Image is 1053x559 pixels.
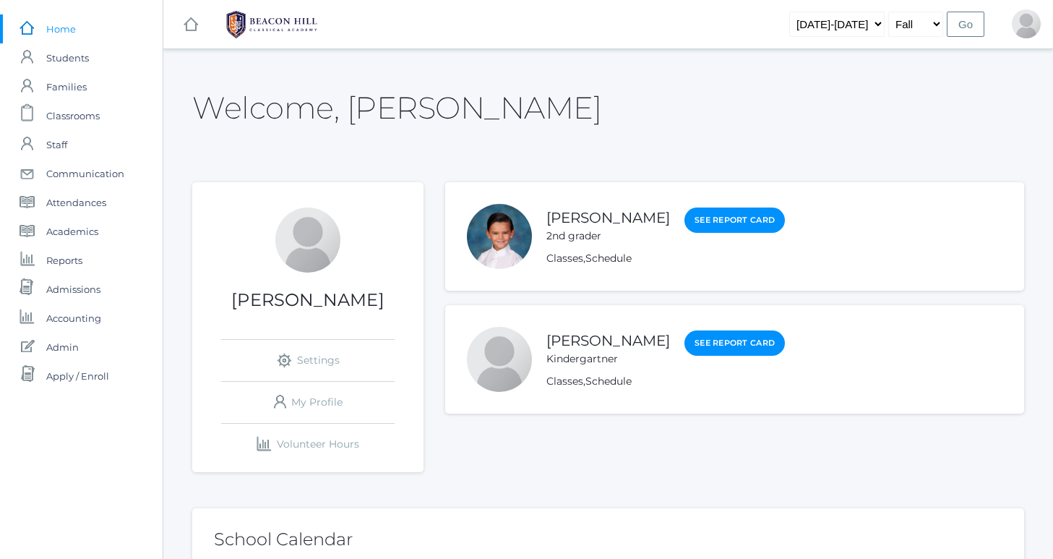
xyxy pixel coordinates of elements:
[546,375,583,388] a: Classes
[585,252,632,265] a: Schedule
[467,204,532,269] div: Jesiah Hrehniy
[46,362,109,391] span: Apply / Enroll
[46,275,100,304] span: Admissions
[46,304,101,333] span: Accounting
[546,252,583,265] a: Classes
[546,251,785,266] div: ,
[46,246,82,275] span: Reports
[221,340,395,381] a: Settings
[684,208,785,233] a: See Report Card
[947,12,984,37] input: Go
[46,159,124,188] span: Communication
[546,209,670,226] a: [PERSON_NAME]
[46,43,89,72] span: Students
[467,327,532,392] div: Hannah Hrehniy
[546,332,670,349] a: [PERSON_NAME]
[546,351,670,367] div: Kindergartner
[221,424,395,465] a: Volunteer Hours
[546,229,670,244] div: 2nd grader
[214,530,1002,549] h2: School Calendar
[218,7,326,43] img: BHCALogos-05-308ed15e86a5a0abce9b8dd61676a3503ac9727e845dece92d48e8588c001991.png
[46,14,76,43] span: Home
[46,217,98,246] span: Academics
[192,291,424,310] h1: [PERSON_NAME]
[585,375,632,388] a: Schedule
[46,72,87,101] span: Families
[46,333,79,362] span: Admin
[1012,9,1041,38] div: Shain Hrehniy
[46,188,106,217] span: Attendances
[275,208,340,273] div: Shain Hrehniy
[46,101,100,130] span: Classrooms
[221,382,395,423] a: My Profile
[546,374,785,389] div: ,
[684,330,785,356] a: See Report Card
[46,130,67,159] span: Staff
[192,91,601,124] h2: Welcome, [PERSON_NAME]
